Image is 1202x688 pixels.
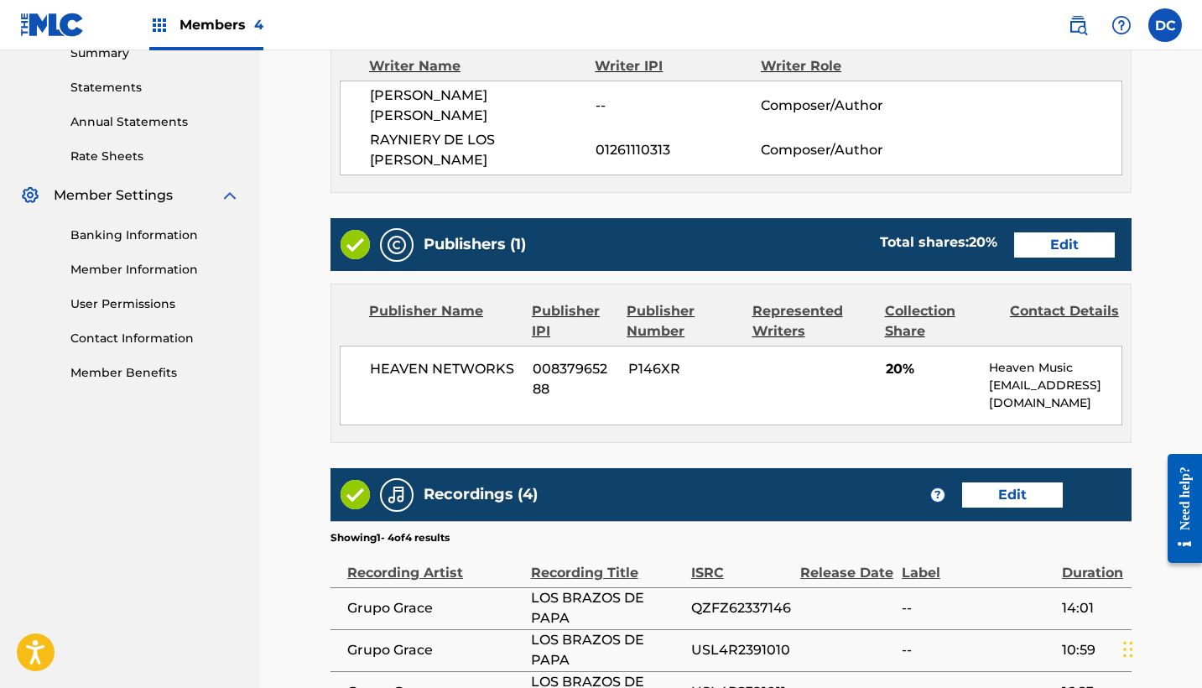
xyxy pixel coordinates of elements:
[752,301,872,341] div: Represented Writers
[886,359,976,379] span: 20%
[902,640,1054,660] span: --
[347,545,523,583] div: Recording Artist
[1010,301,1122,341] div: Contact Details
[330,530,450,545] p: Showing 1 - 4 of 4 results
[20,185,40,206] img: Member Settings
[1111,15,1132,35] img: help
[761,56,912,76] div: Writer Role
[531,545,683,583] div: Recording Title
[962,482,1063,508] a: Edit
[70,364,240,382] a: Member Benefits
[387,235,407,255] img: Publishers
[880,232,997,253] div: Total shares:
[70,261,240,279] a: Member Information
[387,485,407,505] img: Recordings
[531,588,683,628] span: LOS BRAZOS DE PAPA
[70,113,240,131] a: Annual Statements
[1155,440,1202,578] iframe: Resource Center
[989,359,1121,377] p: Heaven Music
[149,15,169,35] img: Top Rightsholders
[761,96,911,116] span: Composer/Author
[902,545,1054,583] div: Label
[1014,232,1115,258] a: Edit
[70,148,240,165] a: Rate Sheets
[370,86,596,126] span: [PERSON_NAME] [PERSON_NAME]
[533,359,616,399] span: 00837965288
[1062,640,1123,660] span: 10:59
[885,301,997,341] div: Collection Share
[424,485,538,504] h5: Recordings (4)
[596,96,761,116] span: --
[347,640,523,660] span: Grupo Grace
[1068,15,1088,35] img: search
[341,230,370,259] img: Valid
[595,56,761,76] div: Writer IPI
[1118,607,1202,688] div: Widget de chat
[969,234,997,250] span: 20 %
[70,295,240,313] a: User Permissions
[341,480,370,509] img: Valid
[1123,624,1133,675] div: Arrastrar
[370,359,520,379] span: HEAVEN NETWORKS
[596,140,761,160] span: 01261110313
[800,545,893,583] div: Release Date
[54,185,173,206] span: Member Settings
[627,301,739,341] div: Publisher Number
[532,301,614,341] div: Publisher IPI
[370,130,596,170] span: RAYNIERY DE LOS [PERSON_NAME]
[70,79,240,96] a: Statements
[1148,8,1182,42] div: User Menu
[989,377,1121,412] p: [EMAIL_ADDRESS][DOMAIN_NAME]
[347,598,523,618] span: Grupo Grace
[369,56,595,76] div: Writer Name
[180,15,263,34] span: Members
[628,359,741,379] span: P146XR
[1118,607,1202,688] iframe: Chat Widget
[20,13,85,37] img: MLC Logo
[691,640,792,660] span: USL4R2391010
[220,185,240,206] img: expand
[254,17,263,33] span: 4
[761,140,911,160] span: Composer/Author
[691,598,792,618] span: QZFZ62337146
[1061,8,1095,42] a: Public Search
[1062,598,1123,618] span: 14:01
[70,227,240,244] a: Banking Information
[531,630,683,670] span: LOS BRAZOS DE PAPA
[424,235,526,254] h5: Publishers (1)
[691,545,792,583] div: ISRC
[931,488,944,502] span: ?
[1062,545,1123,583] div: Duration
[1105,8,1138,42] div: Help
[902,598,1054,618] span: --
[369,301,519,341] div: Publisher Name
[70,330,240,347] a: Contact Information
[70,44,240,62] a: Summary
